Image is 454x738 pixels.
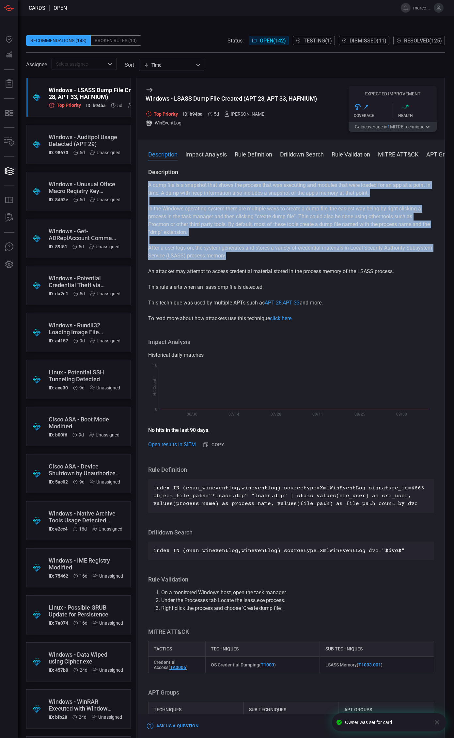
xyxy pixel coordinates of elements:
div: Techniques [148,702,243,717]
button: Inventory [1,134,17,150]
text: 07/14 [228,412,239,417]
div: Windows - Auditpol Usage Detected (APT 29) [49,134,120,147]
p: This rule alerts when an lsass.dmp file is detected. [148,283,434,291]
h5: ID: b94ba [183,111,203,117]
span: OS Credential Dumping ( ) [211,662,276,667]
h5: ID: da2e1 [49,291,68,296]
div: Unassigned [89,432,119,437]
a: Open results in SIEM [148,441,196,449]
div: Windows - Unusual Office Macro Registry Key Changed (APT28, APT 29, Cobalt Group) [49,181,120,194]
h3: Rule Definition [148,466,434,474]
button: Dashboard [1,31,17,47]
span: Sep 17, 2025 2:45 AM [79,479,85,484]
div: Owner was set for card [345,720,429,725]
h5: ID: 75462 [49,573,68,579]
span: Sep 21, 2025 7:15 AM [80,291,85,296]
div: Health [398,113,437,118]
h5: ID: b00f6 [49,432,67,437]
a: click here. [270,315,293,321]
span: Sep 17, 2025 2:45 AM [79,385,85,390]
button: MITRE ATT&CK [378,150,418,158]
div: Windows - Rundll32 Loading Image File (APT41) [49,322,120,336]
div: Windows - WinRAR Executed with Window Suppression Flag [49,698,122,712]
div: Unassigned [90,197,120,202]
button: MITRE - Detection Posture [1,105,17,121]
span: Testing ( 1 ) [304,38,332,44]
div: Unassigned [92,714,122,720]
p: This technique was used by multiple APTs such as , and more. [148,299,434,307]
div: APT Groups [339,702,434,717]
a: APT 28 [265,300,282,306]
div: Recommendations (143) [26,35,91,46]
div: Unassigned [90,338,120,343]
text: 10 [153,363,157,368]
div: Windows - LSASS Dump File Created (APT 28, APT 33, HAFNIUM) [49,87,169,100]
span: marco.[PERSON_NAME] [413,5,431,10]
text: 06/30 [187,412,197,417]
div: Windows - Potential Credential Theft via Registry (APT41) [49,275,120,288]
button: Open(142) [249,36,289,45]
div: WinEventLog [146,120,317,126]
li: Right click the process and choose ‘Create dump file’. [161,604,434,612]
div: [PERSON_NAME] [128,103,169,108]
button: Impact Analysis [185,150,227,158]
div: Windows - IME Registry Modified [49,557,123,571]
span: LSASS Memory ( ) [325,662,383,667]
a: APT 33 [283,300,300,306]
h3: MITRE ATT&CK [148,628,434,636]
h5: ID: bfb28 [49,714,67,720]
text: 09/08 [396,412,407,417]
text: 07/28 [271,412,281,417]
input: Select assignee [54,60,104,68]
div: Unassigned [90,385,120,390]
a: T1003.001 [358,662,381,667]
span: 1 [387,124,390,129]
div: Unassigned [89,244,119,249]
div: Windows - Native Archive Tools Usage Detected (MuddyWater) [49,510,122,524]
div: Unassigned [90,291,120,296]
button: Resolved(125) [393,36,445,45]
h5: ID: 5ac02 [49,479,68,484]
h3: Rule Validation [148,576,434,583]
text: 08/25 [354,412,365,417]
button: Ask Us a Question [146,721,200,731]
div: Top Priority [49,102,81,108]
div: Sub techniques [243,702,339,717]
li: Under the Processes tab Locate the lsass.exe process. [161,597,434,604]
div: Coverage [354,113,393,118]
text: 08/11 [312,412,323,417]
p: A dump file is a snapshot that shows the process that was executing and modules that were loaded ... [148,181,434,197]
button: Description [148,150,178,158]
span: Sep 02, 2025 8:34 AM [79,714,86,720]
h5: ID: 98673 [49,150,68,155]
h5: ID: 8d52e [49,197,68,202]
h5: ID: ace30 [49,385,68,390]
p: In the Windows operating system there are multiple ways to create a dump file, the easiest way be... [148,205,434,236]
button: Cards [1,163,17,179]
li: On a monitored Windows host, open the task manager. [161,589,434,597]
button: Rule Validation [332,150,370,158]
div: [PERSON_NAME] [224,111,266,117]
p: index IN (cnan_wineventlog,wineventlog) sourcetype=XmlWinEventLog signature_id=4663 object_file_p... [153,484,429,508]
div: Windows - Data Wiped using Cipher.exe [49,651,123,665]
button: Reports [1,76,17,92]
div: Unassigned [92,526,122,532]
div: Sub Techniques [320,641,434,657]
div: Windows - LSASS Dump File Created (APT 28, APT 33, HAFNIUM) [146,95,317,102]
span: Sep 21, 2025 7:17 AM [117,103,122,108]
h3: Impact Analysis [148,338,434,346]
button: Rule Catalog [1,192,17,208]
button: Dismissed(11) [339,36,389,45]
span: Dismissed ( 11 ) [350,38,386,44]
p: index IN (cnan_wineventlog,wineventlog) sourcetype=XmlWinEventLog dvc="$dvc$" [153,547,429,555]
h5: ID: a4157 [49,338,68,343]
span: Credential Access ( ) [154,660,200,670]
div: Unassigned [90,150,120,155]
h5: ID: 7e074 [49,620,68,626]
p: After a user logs on, the system generates and stores a variety of credential materials in Local ... [148,244,434,260]
label: sort [125,62,134,68]
div: Linux - Potential SSH Tunneling Detected [49,369,120,383]
div: Linux - Possible GRUB Update for Persistence [49,604,123,618]
button: Open [105,59,115,69]
span: Assignee [26,61,47,68]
